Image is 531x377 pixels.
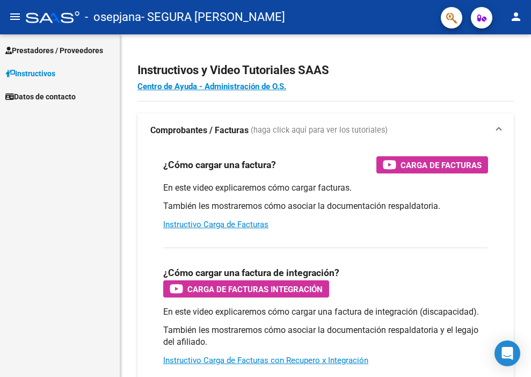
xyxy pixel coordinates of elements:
div: Open Intercom Messenger [494,340,520,366]
span: Carga de Facturas Integración [187,282,323,296]
mat-icon: person [510,10,522,23]
button: Carga de Facturas [376,156,488,173]
mat-expansion-panel-header: Comprobantes / Facturas (haga click aquí para ver los tutoriales) [137,113,514,148]
p: En este video explicaremos cómo cargar facturas. [163,182,488,194]
h3: ¿Cómo cargar una factura de integración? [163,265,339,280]
span: Datos de contacto [5,91,76,103]
span: - SEGURA [PERSON_NAME] [141,5,285,29]
span: Instructivos [5,68,55,79]
strong: Comprobantes / Facturas [150,125,249,136]
a: Centro de Ayuda - Administración de O.S. [137,82,286,91]
mat-icon: menu [9,10,21,23]
span: (haga click aquí para ver los tutoriales) [251,125,388,136]
button: Carga de Facturas Integración [163,280,329,298]
a: Instructivo Carga de Facturas [163,220,268,229]
a: Instructivo Carga de Facturas con Recupero x Integración [163,356,368,365]
p: También les mostraremos cómo asociar la documentación respaldatoria. [163,200,488,212]
h2: Instructivos y Video Tutoriales SAAS [137,60,514,81]
span: - osepjana [85,5,141,29]
p: En este video explicaremos cómo cargar una factura de integración (discapacidad). [163,306,488,318]
span: Prestadores / Proveedores [5,45,103,56]
p: También les mostraremos cómo asociar la documentación respaldatoria y el legajo del afiliado. [163,324,488,348]
span: Carga de Facturas [401,158,482,172]
h3: ¿Cómo cargar una factura? [163,157,276,172]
